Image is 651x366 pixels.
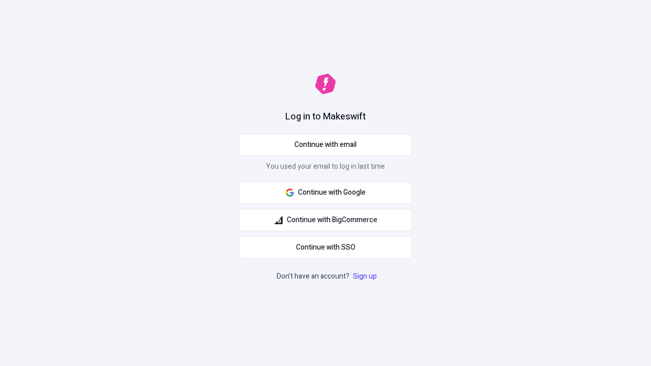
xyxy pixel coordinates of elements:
button: Continue with email [239,134,412,156]
span: Continue with Google [298,187,366,198]
p: You used your email to log in last time [239,161,412,176]
a: Continue with SSO [239,236,412,259]
button: Continue with Google [239,181,412,204]
span: Continue with BigCommerce [287,215,377,226]
p: Don't have an account? [277,271,379,282]
button: Continue with BigCommerce [239,209,412,231]
span: Continue with email [294,139,357,150]
h1: Log in to Makeswift [285,110,366,124]
a: Sign up [351,271,379,282]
